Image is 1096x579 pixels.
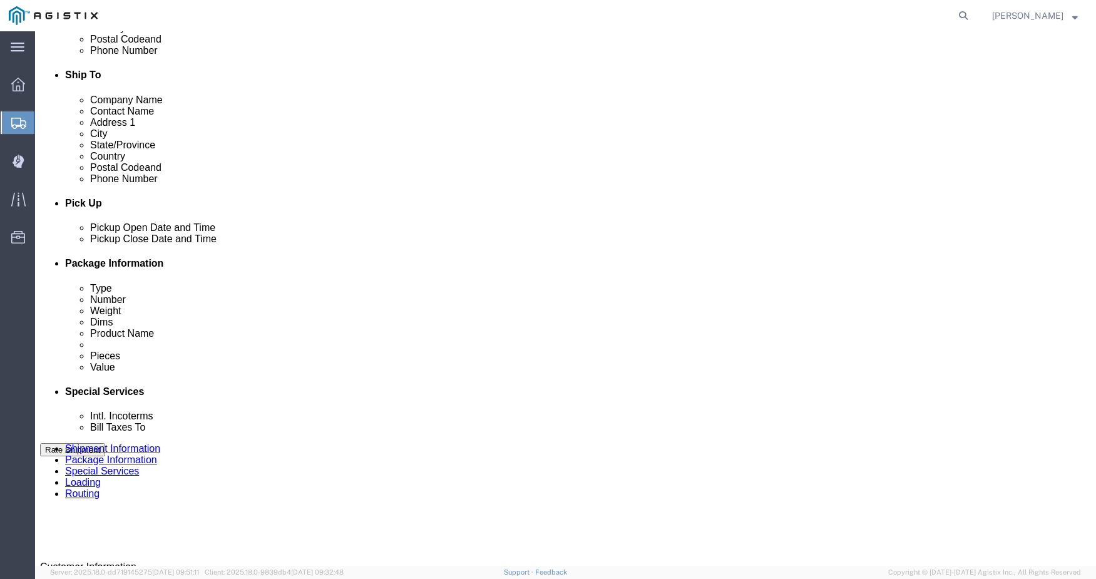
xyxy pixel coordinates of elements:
span: [DATE] 09:32:48 [291,568,344,576]
a: Support [504,568,535,576]
iframe: FS Legacy Container [35,31,1096,566]
span: Lorretta Ayala [992,9,1063,23]
img: logo [9,6,98,25]
span: Client: 2025.18.0-9839db4 [205,568,344,576]
a: Feedback [535,568,567,576]
span: Copyright © [DATE]-[DATE] Agistix Inc., All Rights Reserved [888,567,1081,578]
span: [DATE] 09:51:11 [152,568,199,576]
span: Server: 2025.18.0-dd719145275 [50,568,199,576]
button: [PERSON_NAME] [991,8,1078,23]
